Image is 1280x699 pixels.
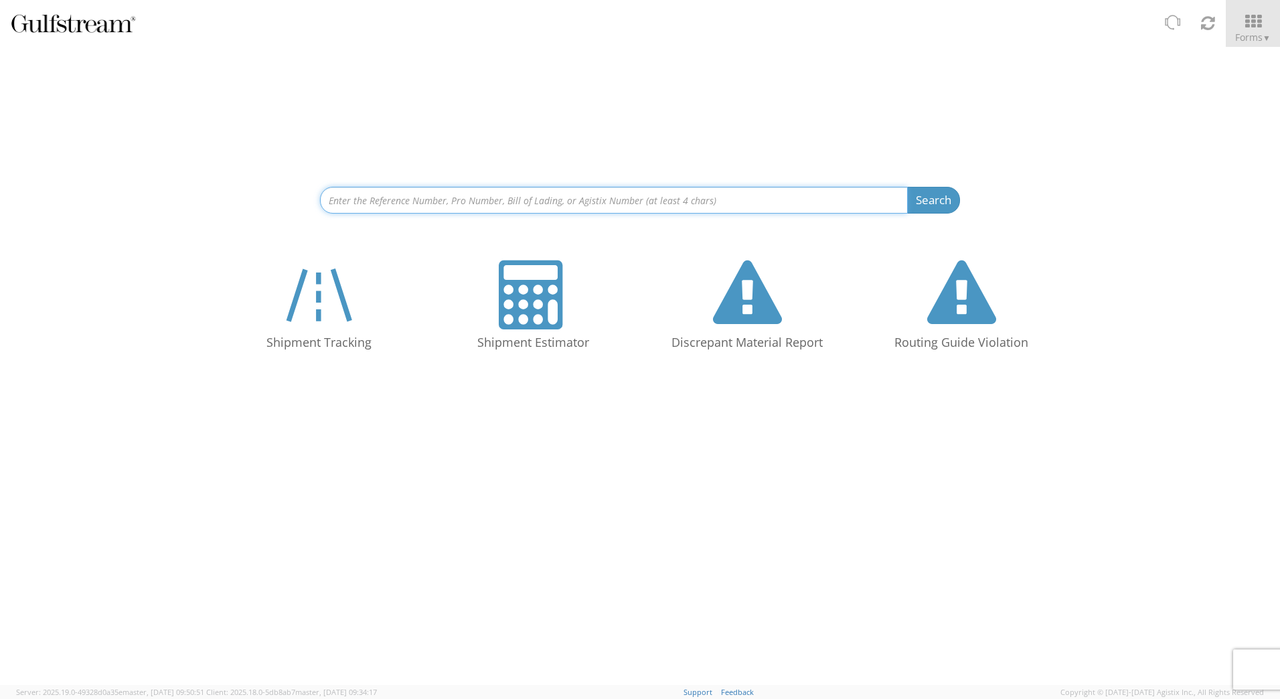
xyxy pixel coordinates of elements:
[446,336,620,349] h4: Shipment Estimator
[874,336,1048,349] h4: Routing Guide Violation
[432,247,633,370] a: Shipment Estimator
[1235,31,1271,44] span: Forms
[232,336,406,349] h4: Shipment Tracking
[123,687,204,697] span: master, [DATE] 09:50:51
[1060,687,1264,698] span: Copyright © [DATE]-[DATE] Agistix Inc., All Rights Reserved
[206,687,377,697] span: Client: 2025.18.0-5db8ab7
[295,687,377,697] span: master, [DATE] 09:34:17
[721,687,754,697] a: Feedback
[218,247,419,370] a: Shipment Tracking
[1263,32,1271,44] span: ▼
[684,687,712,697] a: Support
[647,247,848,370] a: Discrepant Material Report
[10,12,137,35] img: gulfstream-logo-030f482cb65ec2084a9d.png
[861,247,1062,370] a: Routing Guide Violation
[907,187,960,214] button: Search
[16,687,204,697] span: Server: 2025.19.0-49328d0a35e
[320,187,908,214] input: Enter the Reference Number, Pro Number, Bill of Lading, or Agistix Number (at least 4 chars)
[660,336,834,349] h4: Discrepant Material Report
